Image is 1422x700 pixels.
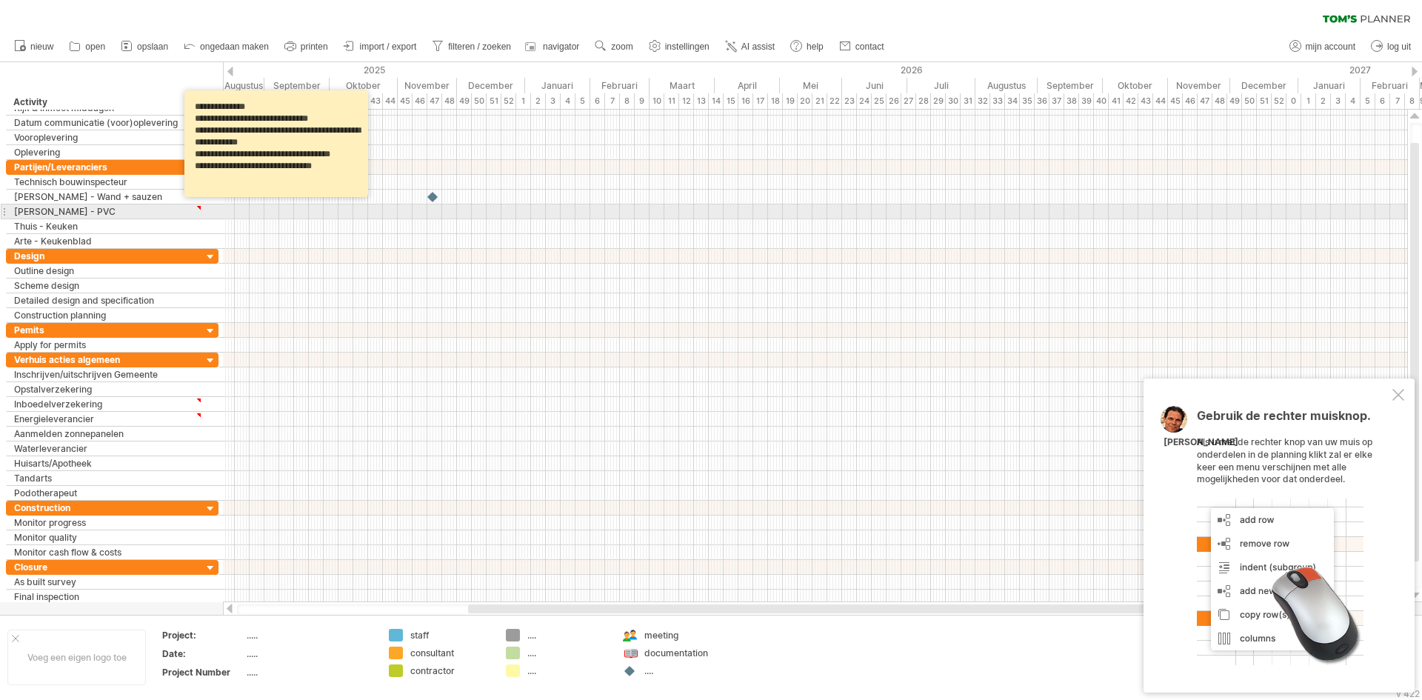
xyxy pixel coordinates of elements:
[398,93,413,109] div: 45
[835,37,889,56] a: contact
[768,93,783,109] div: 18
[1198,93,1212,109] div: 47
[946,93,961,109] div: 30
[1227,93,1242,109] div: 49
[14,279,195,293] div: Scheme design
[162,647,244,660] div: Date:
[1286,37,1360,56] a: mijn account
[14,486,195,500] div: Podotherapeut
[738,93,753,109] div: 16
[487,93,501,109] div: 51
[360,41,417,52] span: import / export
[202,78,264,93] div: Augustus 2025
[65,37,110,56] a: open
[798,93,812,109] div: 20
[753,93,768,109] div: 17
[410,664,491,677] div: contractor
[780,78,842,93] div: Mei 2026
[516,93,531,109] div: 1
[1197,408,1371,430] span: Gebruik de rechter muisknop.
[14,204,195,219] div: [PERSON_NAME] - PVC
[857,93,872,109] div: 24
[501,93,516,109] div: 52
[1168,78,1230,93] div: November 2026
[1168,93,1183,109] div: 45
[1375,93,1390,109] div: 6
[527,647,608,659] div: ....
[14,130,195,144] div: Vooroplevering
[14,116,195,130] div: Datum communicatie (voor)oplevering
[1405,93,1420,109] div: 8
[1387,41,1411,52] span: log uit
[457,78,525,93] div: December 2025
[1390,93,1405,109] div: 7
[14,219,195,233] div: Thuis - Keuken
[931,93,946,109] div: 29
[1286,93,1301,109] div: 0
[664,93,679,109] div: 11
[561,93,575,109] div: 4
[14,308,195,322] div: Construction planning
[410,647,491,659] div: consultant
[644,647,725,659] div: documentation
[413,93,427,109] div: 46
[715,78,780,93] div: April 2026
[457,93,472,109] div: 49
[842,93,857,109] div: 23
[590,78,650,93] div: Februari 2026
[14,397,195,411] div: Inboedelverzekering
[1306,41,1355,52] span: mijn account
[162,629,244,641] div: Project:
[14,441,195,456] div: Waterleverancier
[523,37,584,56] a: navigator
[14,293,195,307] div: Detailed design and specification
[644,664,725,677] div: ....
[1049,93,1064,109] div: 37
[724,93,738,109] div: 15
[301,41,328,52] span: printen
[887,93,901,109] div: 26
[620,93,635,109] div: 8
[14,367,195,381] div: Inschrijven/uitschrijven Gemeente
[330,78,398,93] div: Oktober 2025
[525,62,1298,78] div: 2026
[1367,37,1415,56] a: log uit
[531,93,546,109] div: 2
[410,629,491,641] div: staff
[1103,78,1168,93] div: Oktober 2026
[721,37,779,56] a: AI assist
[527,664,608,677] div: ....
[137,41,168,52] span: opslaan
[807,41,824,52] span: help
[14,427,195,441] div: Aanmelden zonnepanelen
[591,37,637,56] a: zoom
[650,93,664,109] div: 10
[247,629,371,641] div: .....
[85,41,105,52] span: open
[1020,93,1035,109] div: 35
[281,37,333,56] a: printen
[14,160,195,174] div: Partijen/Leveranciers
[368,93,383,109] div: 43
[527,629,608,641] div: ....
[590,93,605,109] div: 6
[525,78,590,93] div: Januari 2026
[1230,78,1298,93] div: December 2026
[14,412,195,426] div: Energieleverancier
[741,41,775,52] span: AI assist
[783,93,798,109] div: 19
[200,41,269,52] span: ongedaan maken
[1212,93,1227,109] div: 48
[30,41,53,52] span: nieuw
[14,323,195,337] div: Pemits
[644,629,725,641] div: meeting
[872,93,887,109] div: 25
[14,545,195,559] div: Monitor cash flow & costs
[14,516,195,530] div: Monitor progress
[1124,93,1138,109] div: 42
[448,41,511,52] span: filteren / zoeken
[1346,93,1361,109] div: 4
[1183,93,1198,109] div: 46
[842,78,907,93] div: Juni 2026
[1064,93,1079,109] div: 38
